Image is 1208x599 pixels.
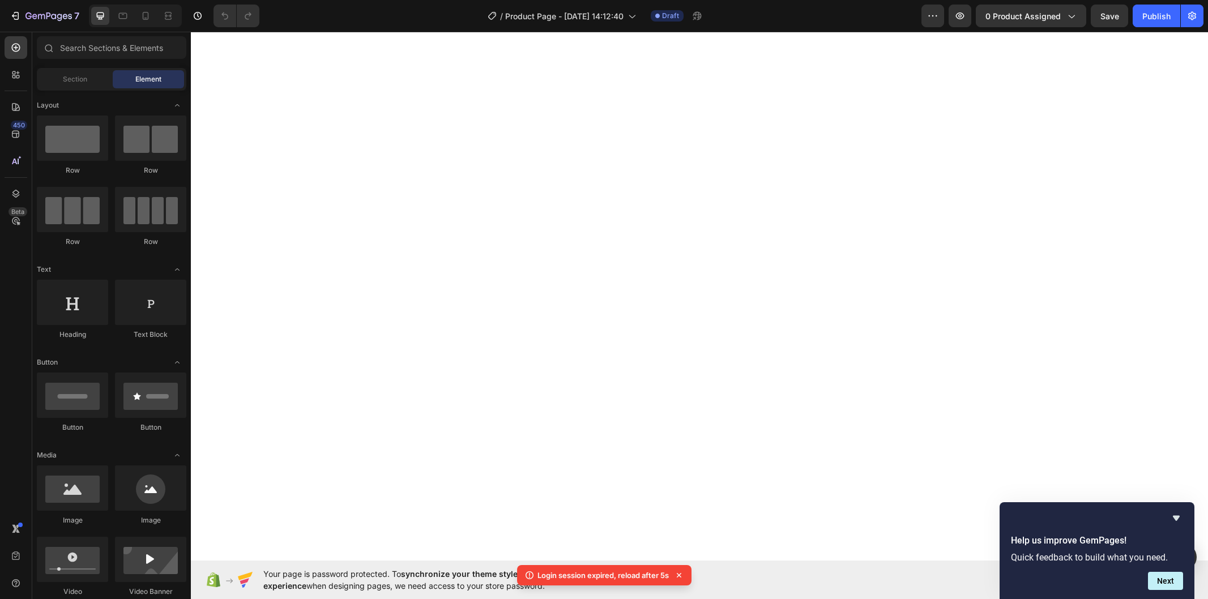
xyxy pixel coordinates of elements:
[214,5,259,27] div: Undo/Redo
[263,568,625,592] span: Your page is password protected. To when designing pages, we need access to your store password.
[1133,5,1180,27] button: Publish
[74,9,79,23] p: 7
[37,515,108,525] div: Image
[37,422,108,433] div: Button
[537,570,669,581] p: Login session expired, reload after 5s
[1142,10,1171,22] div: Publish
[37,587,108,597] div: Video
[1169,511,1183,525] button: Hide survey
[37,330,108,340] div: Heading
[115,515,186,525] div: Image
[662,11,679,21] span: Draft
[1011,534,1183,547] h2: Help us improve GemPages!
[63,74,87,84] span: Section
[115,330,186,340] div: Text Block
[37,100,59,110] span: Layout
[1011,511,1183,590] div: Help us improve GemPages!
[37,450,57,460] span: Media
[37,165,108,176] div: Row
[115,237,186,247] div: Row
[135,74,161,84] span: Element
[1148,572,1183,590] button: Next question
[976,5,1086,27] button: 0 product assigned
[1011,552,1183,563] p: Quick feedback to build what you need.
[168,260,186,279] span: Toggle open
[115,587,186,597] div: Video Banner
[5,5,84,27] button: 7
[505,10,624,22] span: Product Page - [DATE] 14:12:40
[115,165,186,176] div: Row
[37,264,51,275] span: Text
[1100,11,1119,21] span: Save
[37,357,58,367] span: Button
[168,96,186,114] span: Toggle open
[985,10,1061,22] span: 0 product assigned
[8,207,27,216] div: Beta
[37,237,108,247] div: Row
[191,32,1208,561] iframe: Design area
[168,446,186,464] span: Toggle open
[37,36,186,59] input: Search Sections & Elements
[263,569,581,591] span: synchronize your theme style & enhance your experience
[11,121,27,130] div: 450
[115,422,186,433] div: Button
[168,353,186,371] span: Toggle open
[1091,5,1128,27] button: Save
[500,10,503,22] span: /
